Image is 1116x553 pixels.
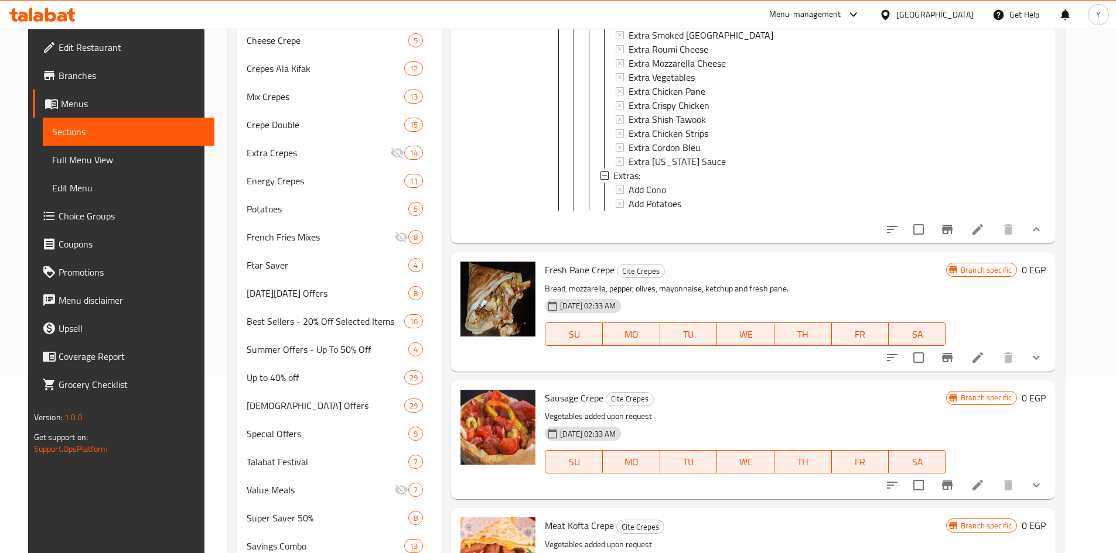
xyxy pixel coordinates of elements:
span: Coupons [59,237,205,251]
span: Branch specific [956,520,1016,531]
a: Upsell [33,314,214,342]
button: FR [832,450,889,473]
button: SU [545,450,603,473]
span: Full Menu View [52,153,205,167]
span: 8 [409,288,422,299]
div: Iftar Offers [247,399,404,413]
svg: Show Choices [1029,351,1043,365]
button: sort-choices [878,471,906,499]
div: Summer Offers - Up To 50% Off [247,342,408,356]
a: Support.OpsPlatform [34,441,108,456]
span: Extra Chicken Pane [629,84,705,98]
a: Edit menu item [971,478,985,492]
span: Extras: [613,169,640,183]
span: SU [550,326,598,343]
span: MO [608,454,656,470]
span: [DATE] 02:33 AM [555,300,620,311]
button: SA [889,322,946,346]
a: Promotions [33,258,214,286]
button: SA [889,450,946,473]
div: Special Offers [247,427,408,441]
span: Promotions [59,265,205,279]
div: Up to 40% off29 [237,363,442,391]
div: Energy Crepes11 [237,167,442,195]
span: Cheese Crepe [247,33,408,47]
span: Extra Cordon Bleu [629,140,701,154]
span: Mix Crepes [247,90,404,104]
div: Super Saver 50%8 [237,504,442,532]
div: Best Sellers - 20% Off Selected Items [247,314,404,328]
div: Black Friday Offers [247,286,408,300]
span: 13 [405,541,422,552]
span: Cite Crepes [617,265,664,278]
span: Branches [59,68,205,83]
div: Menu-management [769,8,841,22]
img: Sausage Crepe [460,390,535,465]
a: Edit menu item [971,351,985,365]
span: Get support on: [34,430,88,445]
div: items [404,370,423,384]
span: 29 [405,400,422,411]
div: items [408,511,423,525]
div: items [404,399,423,413]
a: Coupons [33,230,214,258]
div: Potatoes5 [237,195,442,223]
span: 13 [405,91,422,102]
div: Value Meals [247,483,394,497]
div: Crepes Ala Kifak12 [237,54,442,83]
p: Bread, mozzarella, pepper, olives, mayonnaise, ketchup and fresh pane. [545,281,946,296]
a: Branches [33,61,214,90]
div: Extra Crepes14 [237,139,442,167]
span: Edit Restaurant [59,40,205,54]
div: Special Offers9 [237,420,442,448]
span: 29 [405,372,422,383]
div: items [408,258,423,272]
span: WE [722,326,770,343]
span: Meat Kofta Crepe [545,517,614,534]
button: Branch-specific-item [933,344,961,372]
span: Talabat Festival [247,455,408,469]
h6: 0 EGP [1022,390,1046,406]
span: Branch specific [956,265,1016,276]
span: 5 [409,204,422,215]
svg: Show Choices [1029,222,1043,236]
div: items [404,118,423,132]
span: Energy Crepes [247,174,404,188]
a: Menus [33,90,214,118]
span: Extra Mozzarella Cheese [629,56,726,70]
div: Cite Crepes [616,520,664,534]
span: Extra Roumi Cheese [629,42,708,56]
a: Coverage Report [33,342,214,370]
span: Extra Shish Tawook [629,112,706,126]
span: 12 [405,63,422,74]
span: Select to update [906,345,931,370]
p: Vegetables added upon request [545,409,946,424]
span: Crepes Ala Kifak [247,61,404,75]
svg: Inactive section [390,146,404,160]
span: TU [665,454,713,470]
span: Choice Groups [59,209,205,223]
div: items [404,174,423,188]
span: TH [779,326,827,343]
span: Extra Crepes [247,146,390,160]
div: items [404,539,423,553]
span: Potatoes [247,202,408,216]
a: Grocery Checklist [33,370,214,399]
button: show more [1022,215,1050,243]
div: items [408,342,423,356]
span: Savings Combo [247,539,404,553]
span: Extra Smoked [GEOGRAPHIC_DATA] [629,28,773,42]
span: FR [837,326,885,343]
span: 16 [405,316,422,327]
span: Y [1096,8,1101,21]
span: Version: [34,410,63,425]
div: [GEOGRAPHIC_DATA] [896,8,974,21]
button: SU [545,322,603,346]
span: Super Saver 50% [247,511,408,525]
